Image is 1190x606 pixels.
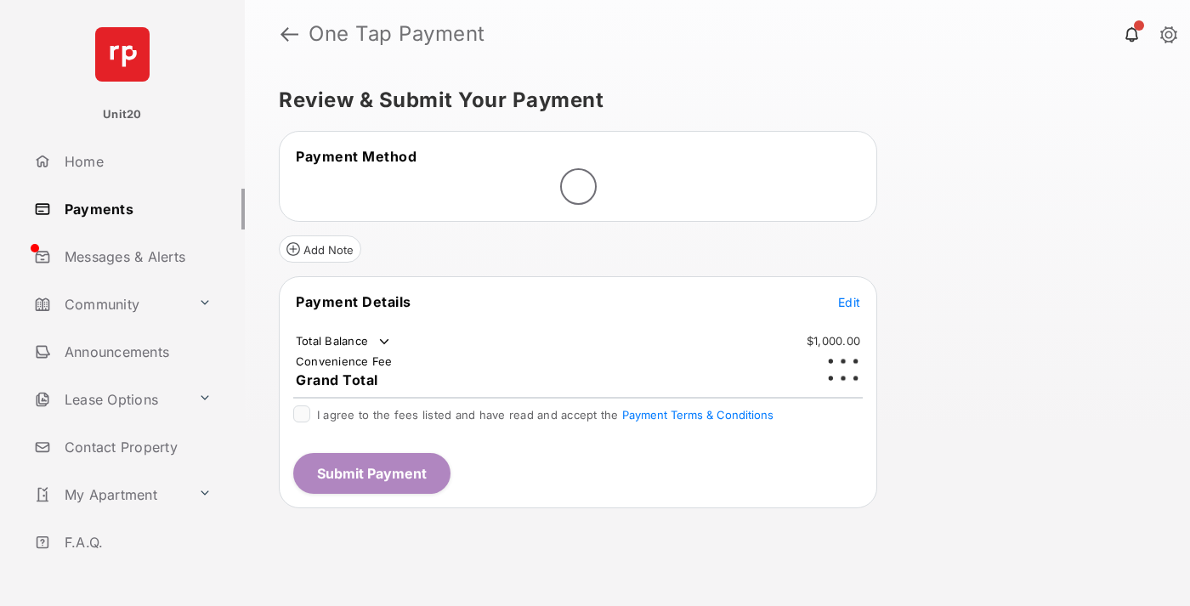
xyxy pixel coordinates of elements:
[27,236,245,277] a: Messages & Alerts
[296,148,416,165] span: Payment Method
[296,293,411,310] span: Payment Details
[27,427,245,467] a: Contact Property
[279,90,1142,110] h5: Review & Submit Your Payment
[27,474,191,515] a: My Apartment
[622,408,773,422] button: I agree to the fees listed and have read and accept the
[27,331,245,372] a: Announcements
[27,379,191,420] a: Lease Options
[95,27,150,82] img: svg+xml;base64,PHN2ZyB4bWxucz0iaHR0cDovL3d3dy53My5vcmcvMjAwMC9zdmciIHdpZHRoPSI2NCIgaGVpZ2h0PSI2NC...
[27,189,245,229] a: Payments
[838,293,860,310] button: Edit
[27,141,245,182] a: Home
[27,284,191,325] a: Community
[309,24,485,44] strong: One Tap Payment
[27,522,245,563] a: F.A.Q.
[296,371,378,388] span: Grand Total
[279,235,361,263] button: Add Note
[295,333,393,350] td: Total Balance
[838,295,860,309] span: Edit
[293,453,450,494] button: Submit Payment
[806,333,861,348] td: $1,000.00
[317,408,773,422] span: I agree to the fees listed and have read and accept the
[103,106,142,123] p: Unit20
[295,354,394,369] td: Convenience Fee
